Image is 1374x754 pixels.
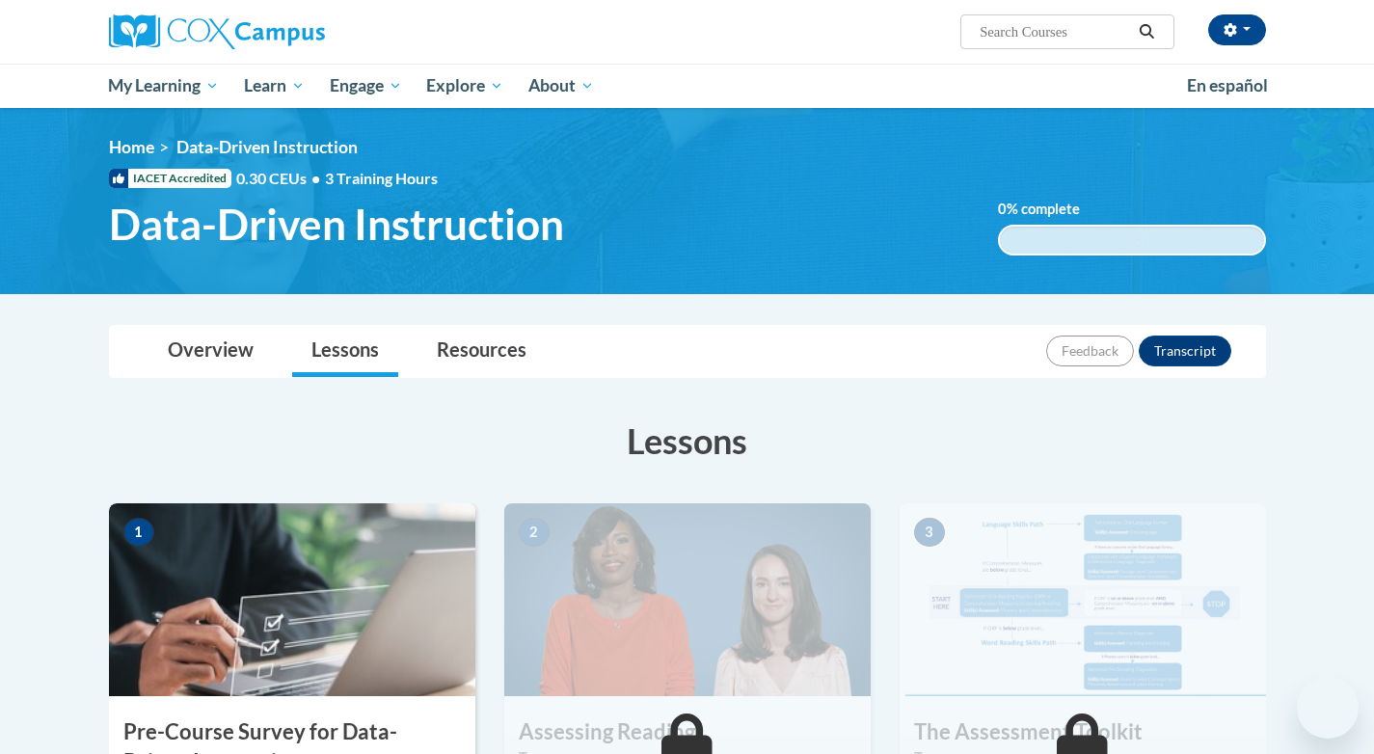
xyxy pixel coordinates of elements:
[1174,66,1280,106] a: En español
[109,417,1266,465] h3: Lessons
[330,74,402,97] span: Engage
[231,64,317,108] a: Learn
[96,64,232,108] a: My Learning
[109,169,231,188] span: IACET Accredited
[528,74,594,97] span: About
[236,168,325,189] span: 0.30 CEUs
[108,74,219,97] span: My Learning
[311,169,320,187] span: •
[519,518,550,547] span: 2
[998,201,1007,217] span: 0
[998,199,1109,220] label: % complete
[516,64,606,108] a: About
[109,137,154,157] a: Home
[978,20,1132,43] input: Search Courses
[317,64,415,108] a: Engage
[80,64,1295,108] div: Main menu
[109,199,564,250] span: Data-Driven Instruction
[148,326,273,377] a: Overview
[418,326,546,377] a: Resources
[900,717,1266,747] h3: The Assessment Toolkit
[1187,75,1268,95] span: En español
[292,326,398,377] a: Lessons
[176,137,358,157] span: Data-Driven Instruction
[109,503,475,696] img: Course Image
[325,169,438,187] span: 3 Training Hours
[504,717,871,747] h3: Assessing Reading
[109,14,475,49] a: Cox Campus
[504,503,871,696] img: Course Image
[1132,20,1161,43] button: Search
[1297,677,1359,739] iframe: Button to launch messaging window
[244,74,305,97] span: Learn
[109,14,325,49] img: Cox Campus
[914,518,945,547] span: 3
[1046,336,1134,366] button: Feedback
[1208,14,1266,45] button: Account Settings
[414,64,516,108] a: Explore
[426,74,503,97] span: Explore
[1139,336,1231,366] button: Transcript
[900,503,1266,696] img: Course Image
[123,518,154,547] span: 1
